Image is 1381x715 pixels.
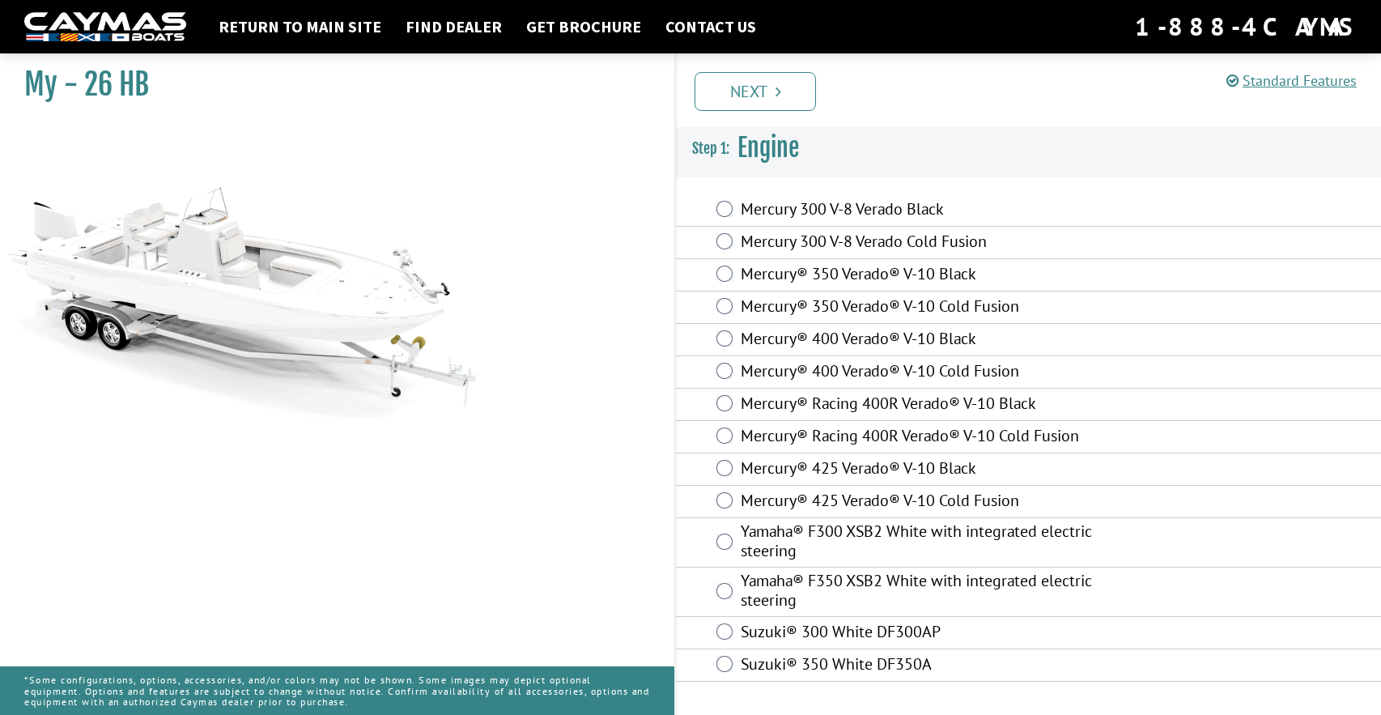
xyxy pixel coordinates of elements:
label: Mercury® 350 Verado® V-10 Cold Fusion [741,296,1125,320]
h1: My - 26 HB [24,66,634,103]
label: Suzuki® 300 White DF300AP [741,622,1125,645]
ul: Pagination [690,70,1381,111]
a: Contact Us [657,16,764,37]
p: *Some configurations, options, accessories, and/or colors may not be shown. Some images may depic... [24,666,650,715]
label: Mercury® Racing 400R Verado® V-10 Cold Fusion [741,426,1125,449]
label: Mercury 300 V-8 Verado Black [741,199,1125,223]
label: Mercury® 425 Verado® V-10 Cold Fusion [741,491,1125,514]
a: Return to main site [210,16,389,37]
a: Get Brochure [518,16,649,37]
h3: Engine [676,118,1381,178]
label: Mercury® 425 Verado® V-10 Black [741,458,1125,482]
a: Next [695,72,816,111]
div: 1-888-4CAYMAS [1135,9,1357,45]
a: Standard Features [1226,71,1357,90]
a: Find Dealer [397,16,510,37]
label: Yamaha® F300 XSB2 White with integrated electric steering [741,521,1125,564]
label: Mercury® 350 Verado® V-10 Black [741,264,1125,287]
label: Mercury® Racing 400R Verado® V-10 Black [741,394,1125,417]
label: Mercury® 400 Verado® V-10 Black [741,329,1125,352]
label: Yamaha® F350 XSB2 White with integrated electric steering [741,571,1125,614]
label: Mercury® 400 Verado® V-10 Cold Fusion [741,361,1125,385]
label: Mercury 300 V-8 Verado Cold Fusion [741,232,1125,255]
img: white-logo-c9c8dbefe5ff5ceceb0f0178aa75bf4bb51f6bca0971e226c86eb53dfe498488.png [24,12,186,42]
label: Suzuki® 350 White DF350A [741,654,1125,678]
